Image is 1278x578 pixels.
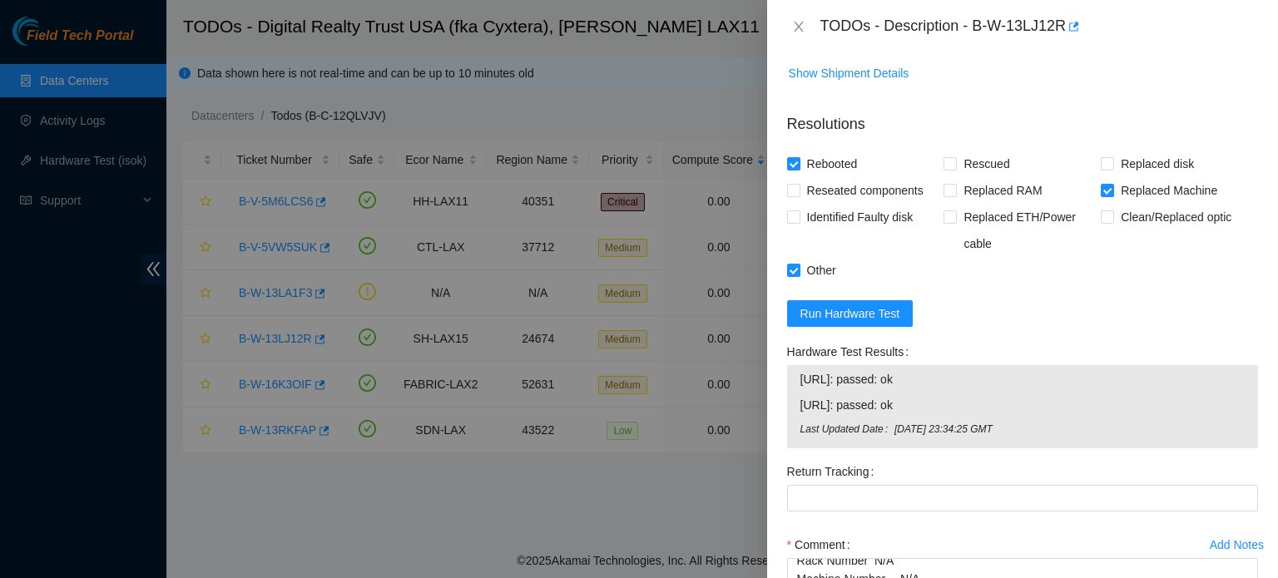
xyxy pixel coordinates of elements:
span: Replaced disk [1114,151,1201,177]
button: Add Notes [1209,531,1265,558]
span: Rebooted [800,151,864,177]
span: Clean/Replaced optic [1114,204,1238,230]
div: Add Notes [1210,539,1264,551]
div: TODOs - Description - B-W-13LJ12R [820,13,1258,40]
span: Replaced RAM [957,177,1048,204]
button: Run Hardware Test [787,300,914,327]
span: close [792,20,805,33]
span: Show Shipment Details [789,64,909,82]
span: [URL]: passed: ok [800,396,1245,414]
span: Other [800,257,843,284]
button: Close [787,19,810,35]
span: Run Hardware Test [800,304,900,323]
span: Last Updated Date [800,422,894,437]
span: Rescued [957,151,1016,177]
span: Replaced ETH/Power cable [957,204,1101,257]
span: [DATE] 23:34:25 GMT [894,422,1245,437]
p: Resolutions [787,100,1258,136]
span: Replaced Machine [1114,177,1224,204]
button: Show Shipment Details [788,60,910,86]
span: [URL]: passed: ok [800,370,1245,388]
label: Comment [787,531,857,558]
span: Identified Faulty disk [800,204,920,230]
span: Reseated components [800,177,930,204]
label: Hardware Test Results [787,338,915,365]
input: Return Tracking [787,485,1258,511]
label: Return Tracking [787,458,881,485]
